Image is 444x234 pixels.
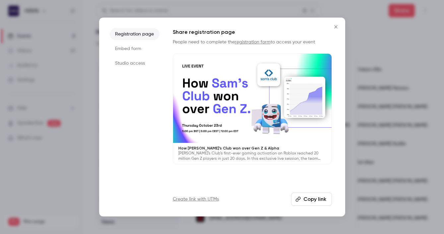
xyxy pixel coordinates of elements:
[291,193,332,206] button: Copy link
[110,43,159,55] li: Embed form
[110,28,159,40] li: Registration page
[235,40,271,44] a: registration form
[173,28,332,36] h1: Share registration page
[178,146,326,151] p: How [PERSON_NAME]’s Club won over Gen Z & Alpha
[173,196,219,203] a: Create link with UTMs
[173,53,332,164] a: How [PERSON_NAME]’s Club won over Gen Z & Alpha[PERSON_NAME]’s Club’s first-ever gaming activatio...
[173,39,332,45] p: People need to complete the to access your event
[329,20,343,33] button: Close
[110,57,159,69] li: Studio access
[178,151,326,161] p: [PERSON_NAME]’s Club’s first-ever gaming activation on Roblox reached 20 million Gen Z players in...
